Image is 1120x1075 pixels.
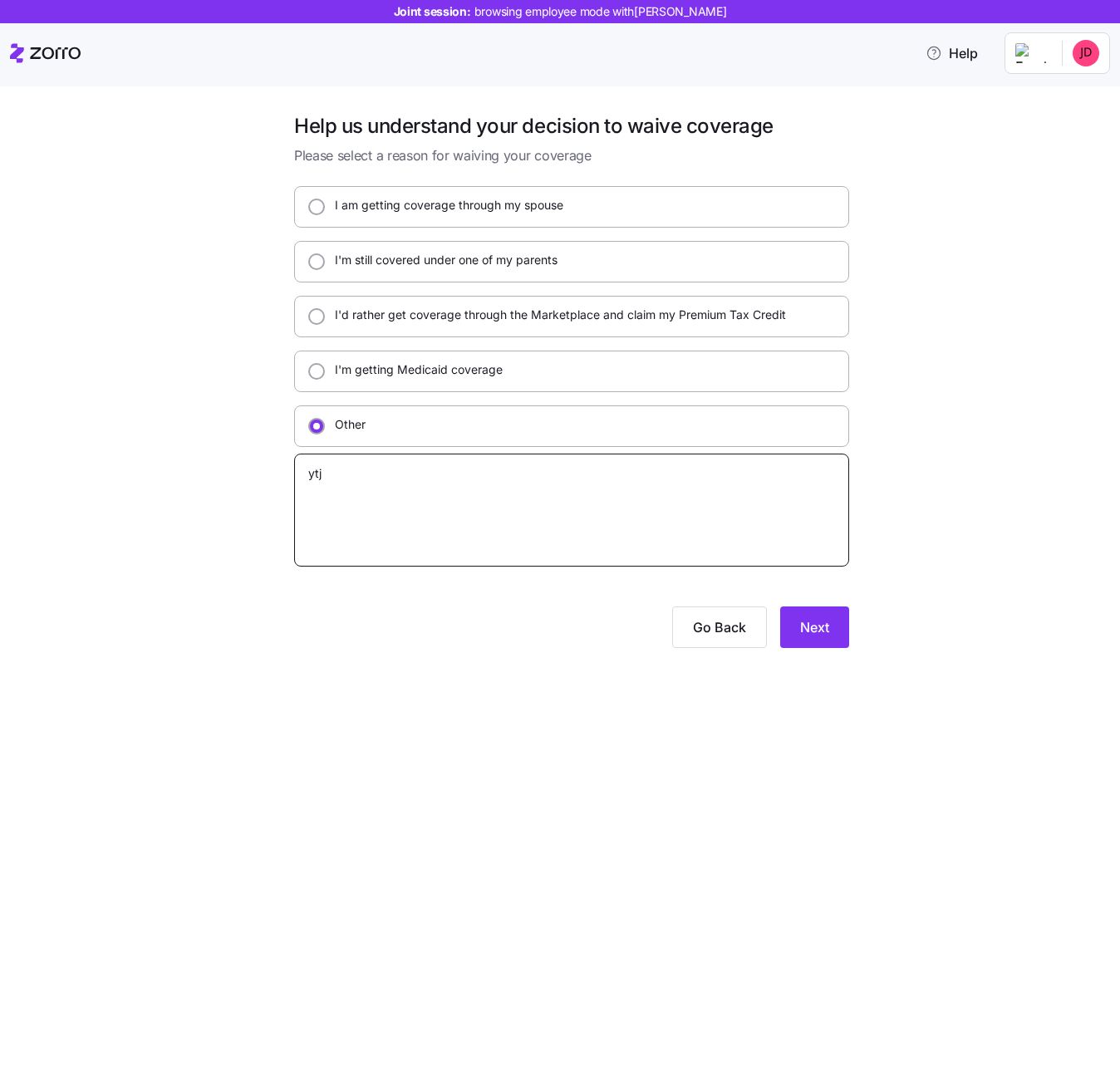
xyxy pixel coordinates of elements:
label: I am getting coverage through my spouse [325,197,563,214]
span: Please select a reason for waiving your coverage [294,145,849,166]
label: Other [325,416,366,433]
span: Next [800,617,829,637]
label: I'd rather get coverage through the Marketplace and claim my Premium Tax Credit [325,307,786,323]
button: Go Back [672,606,767,648]
label: I'm getting Medicaid coverage [325,361,503,378]
button: Help [912,37,991,70]
span: Joint session: [394,3,727,20]
img: 72f52dea674e64c945298407f3f61886 [1073,40,1099,66]
h1: Help us understand your decision to waive coverage [294,113,849,139]
span: browsing employee mode with [PERSON_NAME] [474,3,727,20]
img: Employer logo [1015,43,1049,63]
label: I'm still covered under one of my parents [325,252,558,268]
span: Help [926,43,978,63]
textarea: ytj [294,454,849,567]
span: Go Back [693,617,746,637]
button: Next [780,606,849,648]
